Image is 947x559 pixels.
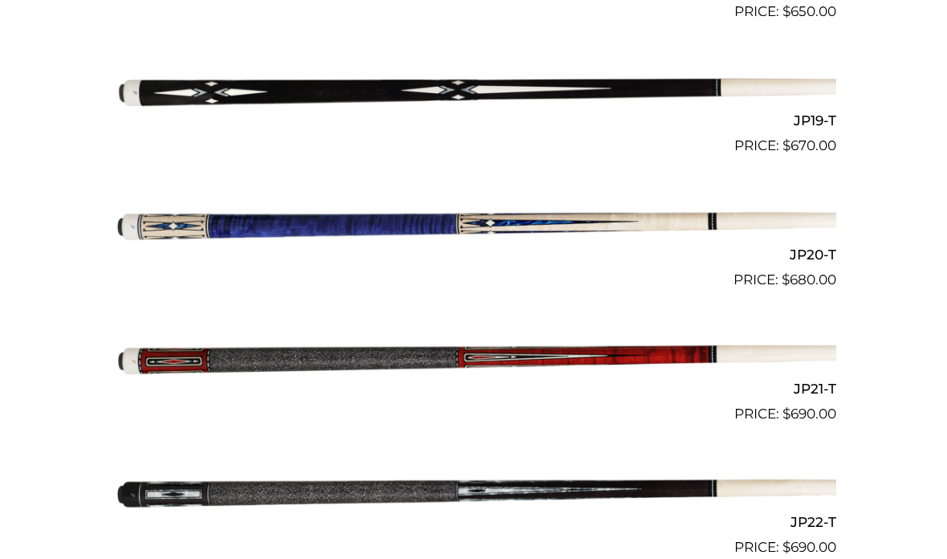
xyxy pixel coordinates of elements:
img: JP20-T [111,164,836,284]
span: $ [782,272,790,288]
bdi: 690.00 [782,540,836,556]
a: JP20-T $680.00 [111,164,836,291]
span: $ [782,406,791,422]
bdi: 670.00 [782,138,836,154]
a: JP21-T $690.00 [111,298,836,425]
img: JP19-T [111,30,836,150]
span: $ [782,540,791,556]
img: JP21-T [111,298,836,418]
span: $ [782,4,791,20]
span: $ [782,138,791,154]
bdi: 680.00 [782,272,836,288]
img: JP22-T [111,432,836,553]
bdi: 690.00 [782,406,836,422]
a: JP19-T $670.00 [111,30,836,157]
bdi: 650.00 [782,4,836,20]
a: JP22-T $690.00 [111,432,836,559]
